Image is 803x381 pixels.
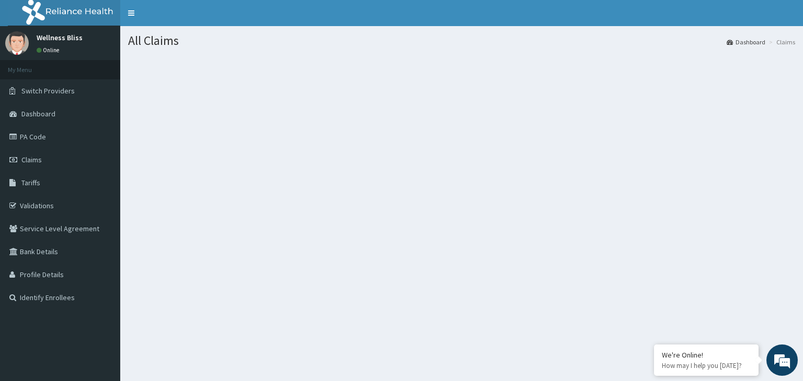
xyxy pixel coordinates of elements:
[37,34,83,41] p: Wellness Bliss
[21,178,40,187] span: Tariffs
[766,38,795,46] li: Claims
[128,34,795,47] h1: All Claims
[21,155,42,164] span: Claims
[37,46,62,54] a: Online
[21,86,75,96] span: Switch Providers
[727,38,765,46] a: Dashboard
[662,350,751,360] div: We're Online!
[21,109,55,118] span: Dashboard
[662,361,751,370] p: How may I help you today?
[5,31,29,55] img: User Image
